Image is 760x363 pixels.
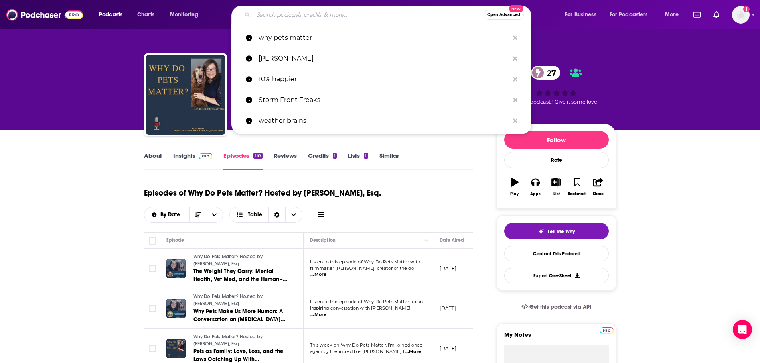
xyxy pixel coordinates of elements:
[530,192,541,196] div: Apps
[231,48,531,69] a: [PERSON_NAME]
[733,320,752,339] div: Open Intercom Messenger
[193,334,263,347] span: Why Do Pets Matter? Hosted by [PERSON_NAME], Esq.
[610,9,648,20] span: For Podcasters
[253,153,262,159] div: 157
[504,223,609,239] button: tell me why sparkleTell Me Why
[310,305,411,311] span: inspiring conversation with [PERSON_NAME]
[732,6,750,24] img: User Profile
[422,236,431,245] button: Column Actions
[189,207,206,222] button: Sort Direction
[144,207,223,223] h2: Choose List sort
[259,90,509,110] p: Storm Front Freaks
[547,228,575,235] span: Tell Me Why
[199,153,213,159] img: Podchaser Pro
[509,5,523,12] span: New
[193,334,289,347] a: Why Do Pets Matter? Hosted by [PERSON_NAME], Esq.
[604,8,659,21] button: open menu
[6,7,83,22] img: Podchaser - Follow, Share and Rate Podcasts
[193,293,289,307] a: Why Do Pets Matter? Hosted by [PERSON_NAME], Esq.
[193,267,289,283] a: The Weight They Carry: Mental Health, Vet Med, and the Human–Animal Bond with [PERSON_NAME]
[504,246,609,261] a: Contact This Podcast
[440,345,457,352] p: [DATE]
[665,9,679,20] span: More
[440,305,457,312] p: [DATE]
[732,6,750,24] span: Logged in as kristenfisher_dk
[567,173,588,201] button: Bookmark
[539,66,560,80] span: 27
[504,173,525,201] button: Play
[510,192,519,196] div: Play
[193,253,289,267] a: Why Do Pets Matter? Hosted by [PERSON_NAME], Esq.
[149,265,156,272] span: Toggle select row
[268,207,285,222] div: Sort Direction
[259,27,509,48] p: why pets matter
[440,265,457,272] p: [DATE]
[231,90,531,110] a: Storm Front Freaks
[593,192,604,196] div: Share
[553,192,560,196] div: List
[310,342,422,348] span: This week on Why Do Pets Matter, I’m joined once
[146,55,225,135] img: Why Do Pets Matter? Hosted by Debra Hamilton, Esq.
[193,308,285,331] span: Why Pets Make Us More Human: A Conversation on [MEDICAL_DATA] with [PERSON_NAME]
[259,48,509,69] p: dan harris
[137,9,154,20] span: Charts
[710,8,722,22] a: Show notifications dropdown
[484,10,524,20] button: Open AdvancedNew
[310,299,423,304] span: Listen to this episode of Why Do Pets Matter for an
[132,8,159,21] a: Charts
[223,152,262,170] a: Episodes157
[405,349,421,355] span: ...More
[568,192,586,196] div: Bookmark
[149,345,156,352] span: Toggle select row
[529,304,591,310] span: Get this podcast via API
[310,259,420,265] span: Listen to this episode of Why Do Pets Matter with
[253,8,484,21] input: Search podcasts, credits, & more...
[308,152,337,170] a: Credits1
[565,9,596,20] span: For Business
[310,349,405,354] span: again by the incredible [PERSON_NAME] f
[732,6,750,24] button: Show profile menu
[93,8,133,21] button: open menu
[348,152,368,170] a: Lists1
[248,212,262,218] span: Table
[487,13,520,17] span: Open Advanced
[600,327,614,334] img: Podchaser Pro
[170,9,198,20] span: Monitoring
[559,8,606,21] button: open menu
[600,326,614,334] a: Pro website
[193,268,287,290] span: The Weight They Carry: Mental Health, Vet Med, and the Human–Animal Bond with [PERSON_NAME]
[173,152,213,170] a: InsightsPodchaser Pro
[310,271,326,278] span: ...More
[588,173,608,201] button: Share
[690,8,704,22] a: Show notifications dropdown
[239,6,539,24] div: Search podcasts, credits, & more...
[231,110,531,131] a: weather brains
[504,268,609,283] button: Export One-Sheet
[310,312,326,318] span: ...More
[164,8,209,21] button: open menu
[193,254,263,267] span: Why Do Pets Matter? Hosted by [PERSON_NAME], Esq.
[515,99,598,105] span: Good podcast? Give it some love!
[99,9,122,20] span: Podcasts
[193,308,289,324] a: Why Pets Make Us More Human: A Conversation on [MEDICAL_DATA] with [PERSON_NAME]
[274,152,297,170] a: Reviews
[144,188,381,198] h1: Episodes of Why Do Pets Matter? Hosted by [PERSON_NAME], Esq.
[531,66,560,80] a: 27
[515,297,598,317] a: Get this podcast via API
[504,131,609,149] button: Follow
[231,27,531,48] a: why pets matter
[525,173,546,201] button: Apps
[259,110,509,131] p: weather brains
[193,294,263,306] span: Why Do Pets Matter? Hosted by [PERSON_NAME], Esq.
[504,331,609,345] label: My Notes
[144,212,190,218] button: open menu
[259,69,509,90] p: 10% happier
[546,173,567,201] button: List
[504,152,609,168] div: Rate
[497,61,616,110] div: 27Good podcast? Give it some love!
[229,207,302,223] button: Choose View
[538,228,544,235] img: tell me why sparkle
